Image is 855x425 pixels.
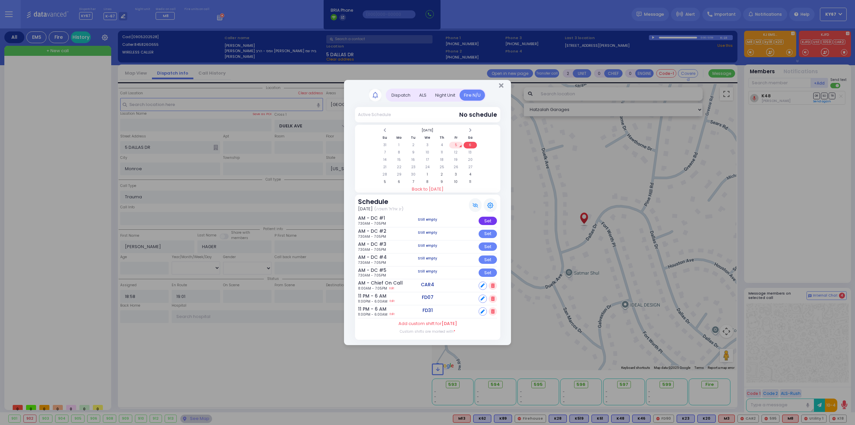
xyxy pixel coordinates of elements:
[459,111,497,119] span: No schedule
[358,206,373,212] span: [DATE]
[398,320,457,327] label: Add custom shift for
[435,179,449,185] td: 9
[479,242,497,251] div: Set
[449,156,463,163] td: 19
[392,179,406,185] td: 6
[442,320,457,327] span: [DATE]
[406,142,420,148] td: 2
[435,149,449,156] td: 11
[390,299,394,304] a: Edit
[421,142,435,148] td: 3
[358,299,387,304] span: 11:00PM - 6:00AM
[460,90,485,101] div: Fire N/U
[358,273,386,278] span: 7:30AM - 7:05PM
[406,171,420,178] td: 30
[358,221,386,226] span: 7:30AM - 7:05PM
[358,306,376,312] h6: 11 PM - 6 AM
[421,171,435,178] td: 1
[449,179,463,185] td: 10
[418,256,437,260] h5: Still empty
[378,179,392,185] td: 5
[392,134,406,141] th: Mo
[358,112,391,118] div: Active Schedule
[421,179,435,185] td: 8
[418,231,437,235] h5: Still empty
[435,164,449,171] td: 25
[435,142,449,148] td: 4
[392,171,406,178] td: 29
[435,134,449,141] th: Th
[378,149,392,156] td: 7
[358,198,403,206] h3: Schedule
[358,312,387,317] span: 11:00PM - 6:00AM
[431,90,460,101] div: Night Unit
[464,171,477,178] td: 4
[358,228,376,234] h6: AM - DC #2
[406,134,420,141] th: Tu
[418,270,437,274] h5: Still empty
[479,230,497,238] div: Set
[449,149,463,156] td: 12
[418,218,437,222] h5: Still empty
[378,142,392,148] td: 31
[358,280,376,286] h6: AM - Chief On Call
[464,149,477,156] td: 13
[383,128,386,133] span: Previous Month
[358,215,376,221] h6: AM - DC #1
[422,295,434,300] h5: FD07
[378,171,392,178] td: 28
[421,164,435,171] td: 24
[406,179,420,185] td: 7
[378,134,392,141] th: Su
[499,82,503,89] button: Close
[392,156,406,163] td: 15
[358,247,386,252] span: 7:30AM - 7:05PM
[358,268,376,273] h6: AM - DC #5
[406,149,420,156] td: 9
[358,254,376,260] h6: AM - DC #4
[389,286,394,291] a: Edit
[390,312,394,317] a: Edit
[415,90,431,101] div: ALS
[435,156,449,163] td: 18
[469,128,472,133] span: Next Month
[355,186,500,193] a: Back to [DATE]
[464,134,477,141] th: Sa
[387,90,415,101] div: Dispatch
[479,217,497,225] div: Set
[400,329,455,334] label: Custom shifts are marked with
[358,293,376,299] h6: 11 PM - 6 AM
[479,269,497,277] div: Set
[464,179,477,185] td: 11
[479,255,497,264] div: Set
[358,260,386,265] span: 7:30AM - 7:05PM
[449,142,463,148] td: 5
[435,171,449,178] td: 2
[449,134,463,141] th: Fr
[358,241,376,247] h6: AM - DC #3
[374,206,403,212] span: (יג אלול תשפה)
[392,149,406,156] td: 8
[406,156,420,163] td: 16
[449,171,463,178] td: 3
[421,282,434,288] h5: CAR4
[392,127,463,134] th: Select Month
[392,164,406,171] td: 22
[464,142,477,148] td: 6
[421,134,435,141] th: We
[464,164,477,171] td: 27
[378,164,392,171] td: 21
[358,286,387,291] span: 8:00AM - 7:05PM
[421,156,435,163] td: 17
[418,244,437,248] h5: Still empty
[464,156,477,163] td: 20
[406,164,420,171] td: 23
[422,308,433,313] h5: FD31
[378,156,392,163] td: 14
[392,142,406,148] td: 1
[421,149,435,156] td: 10
[449,164,463,171] td: 26
[358,234,386,239] span: 7:30AM - 7:05PM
